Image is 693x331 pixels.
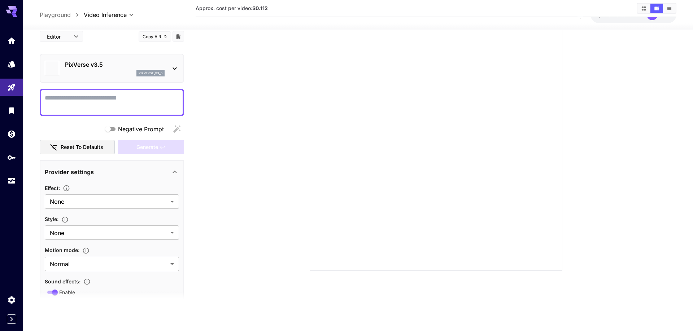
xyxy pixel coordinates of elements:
button: Show videos in list view [663,4,676,13]
div: Home [7,36,16,45]
span: Normal [50,260,167,268]
span: credits left [616,12,641,18]
b: $0.112 [252,5,268,11]
div: Usage [7,176,16,185]
span: Approx. cost per video: [196,5,268,11]
span: Video Inference [84,10,127,19]
div: PixVerse v3.5pixverse_v3_5 [45,57,179,79]
div: Provider settings [45,163,179,180]
button: Copy AIR ID [139,31,171,41]
span: None [50,197,167,206]
span: Effect : [45,185,60,191]
button: Reset to defaults [40,140,115,154]
div: Settings [7,295,16,304]
div: Show videos in grid viewShow videos in video viewShow videos in list view [637,3,676,14]
span: Editor [47,33,69,40]
div: Playground [7,83,16,92]
button: Show videos in video view [650,4,663,13]
span: $15.64 [598,12,616,18]
p: pixverse_v3_5 [139,71,162,76]
span: Style : [45,216,58,222]
span: None [50,229,167,237]
div: API Keys [7,153,16,162]
span: Sound effects : [45,278,80,284]
span: Negative Prompt [118,125,164,133]
nav: breadcrumb [40,10,84,19]
button: Show videos in grid view [637,4,650,13]
div: Library [7,106,16,115]
button: Add to library [175,32,182,41]
span: Enable [59,288,75,296]
div: Wallet [7,129,16,138]
button: Controls whether to generate background sound or music. [80,278,93,285]
a: Playground [40,10,71,19]
p: Provider settings [45,167,94,176]
div: Models [7,57,16,66]
p: PixVerse v3.5 [65,60,165,69]
button: Expand sidebar [7,314,16,324]
span: Motion mode : [45,247,79,253]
